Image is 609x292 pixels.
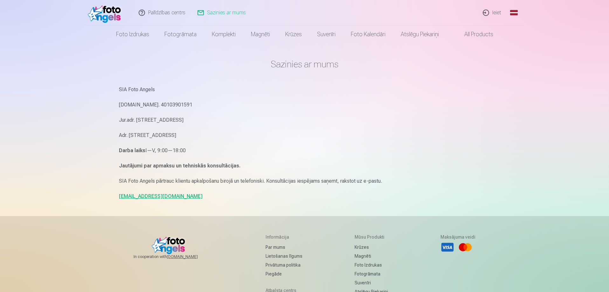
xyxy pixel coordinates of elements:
[266,243,302,252] a: Par mums
[108,25,157,43] a: Foto izdrukas
[446,25,501,43] a: All products
[88,3,124,23] img: /fa1
[266,252,302,261] a: Lietošanas līgums
[355,261,388,269] a: Foto izdrukas
[119,58,490,70] h1: Sazinies ar mums
[309,25,343,43] a: Suvenīri
[355,252,388,261] a: Magnēti
[355,234,388,240] h5: Mūsu produkti
[119,146,490,155] p: I—V, 9:00—18:00
[204,25,243,43] a: Komplekti
[119,177,490,186] p: SIA Foto Angels pārtrauc klientu apkalpošanu birojā un telefoniski. Konsultācijas iespējams saņem...
[134,254,213,259] span: In cooperation with
[393,25,446,43] a: Atslēgu piekariņi
[458,240,472,254] li: Mastercard
[266,269,302,278] a: Piegāde
[278,25,309,43] a: Krūzes
[266,261,302,269] a: Privātuma politika
[440,234,475,240] h5: Maksājuma veidi
[440,240,454,254] li: Visa
[119,85,490,94] p: SIA Foto Angels
[167,254,213,259] a: [DOMAIN_NAME]
[355,269,388,278] a: Fotogrāmata
[119,147,145,153] strong: Darba laiks
[266,234,302,240] h5: Informācija
[119,193,203,199] a: [EMAIL_ADDRESS][DOMAIN_NAME]
[355,243,388,252] a: Krūzes
[119,116,490,125] p: Jur.adr. [STREET_ADDRESS]
[119,131,490,140] p: Adr. [STREET_ADDRESS]
[119,163,240,169] strong: Jautājumi par apmaksu un tehniskās konsultācijas.
[343,25,393,43] a: Foto kalendāri
[119,100,490,109] p: [DOMAIN_NAME]. 40103901591
[157,25,204,43] a: Fotogrāmata
[243,25,278,43] a: Magnēti
[355,278,388,287] a: Suvenīri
